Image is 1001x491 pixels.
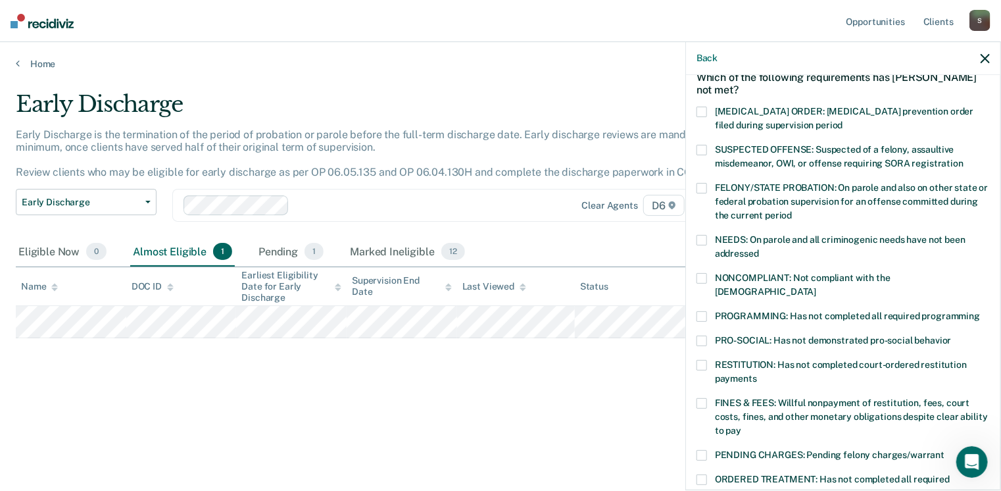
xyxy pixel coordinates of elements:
span: SUSPECTED OFFENSE: Suspected of a felony, assaultive misdemeanor, OWI, or offense requiring SORA ... [715,144,964,168]
span: 1 [213,243,232,260]
span: PRO-SOCIAL: Has not demonstrated pro-social behavior [715,335,952,346]
div: Early Discharge [16,91,767,128]
p: Early Discharge is the termination of the period of probation or parole before the full-term disc... [16,128,723,179]
div: Last Viewed [462,281,526,292]
span: RESTITUTION: Has not completed court-ordered restitution payments [715,359,967,384]
div: Which of the following requirements has [PERSON_NAME] not met? [696,61,990,107]
span: D6 [643,195,685,216]
div: Earliest Eligibility Date for Early Discharge [241,270,341,303]
span: Early Discharge [22,197,140,208]
div: S [969,10,990,31]
span: 1 [305,243,324,260]
span: PENDING CHARGES: Pending felony charges/warrant [715,450,944,460]
div: Clear agents [582,200,638,211]
div: Marked Ineligible [347,238,467,267]
span: 0 [86,243,107,260]
span: NONCOMPLIANT: Not compliant with the [DEMOGRAPHIC_DATA] [715,272,891,297]
div: Eligible Now [16,238,109,267]
span: NEEDS: On parole and all criminogenic needs have not been addressed [715,234,965,259]
span: [MEDICAL_DATA] ORDER: [MEDICAL_DATA] prevention order filed during supervision period [715,106,974,130]
div: Status [580,281,608,292]
button: Back [696,53,718,64]
div: Name [21,281,58,292]
div: Almost Eligible [130,238,235,267]
div: Pending [256,238,326,267]
span: 12 [441,243,465,260]
span: FELONY/STATE PROBATION: On parole and also on other state or federal probation supervision for an... [715,182,989,220]
a: Home [16,58,985,70]
span: FINES & FEES: Willful nonpayment of restitution, fees, court costs, fines, and other monetary obl... [715,398,988,436]
div: DOC ID [132,281,174,292]
span: PROGRAMMING: Has not completed all required programming [715,311,980,321]
div: Supervision End Date [352,275,452,297]
iframe: Intercom live chat [956,446,988,478]
img: Recidiviz [11,14,74,28]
